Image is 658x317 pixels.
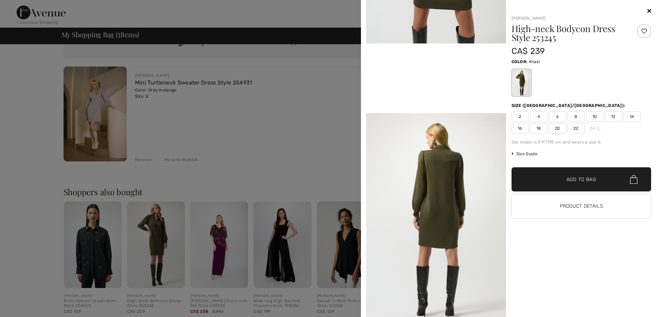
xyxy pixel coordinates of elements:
span: Khaki [529,59,540,64]
span: 16 [512,123,529,133]
div: Our model is 5'9"/175 cm and wears a size 6. [512,139,651,145]
span: 4 [530,111,547,122]
span: 2 [512,111,529,122]
span: Color: [512,59,528,64]
span: 10 [586,111,603,122]
span: Add to Bag [566,176,596,183]
span: CA$ 239 [512,46,545,56]
a: [PERSON_NAME] [512,16,546,21]
button: Product Details [512,194,651,218]
span: 22 [568,123,585,133]
span: 8 [568,111,585,122]
span: Chat [15,5,29,11]
video: Your browser does not support the video tag. [366,43,506,113]
span: 20 [549,123,566,133]
span: 6 [549,111,566,122]
span: Size Guide [512,151,537,157]
span: 14 [623,111,641,122]
button: Add to Bag [512,167,651,191]
span: 24 [586,123,603,133]
span: 18 [530,123,547,133]
span: 12 [605,111,622,122]
h1: High-neck Bodycon Dress Style 253245 [512,24,628,42]
div: Size ([GEOGRAPHIC_DATA]/[GEOGRAPHIC_DATA]): [512,102,627,109]
img: ring-m.svg [596,127,600,130]
img: Bag.svg [630,175,638,184]
div: Khaki [512,70,530,96]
